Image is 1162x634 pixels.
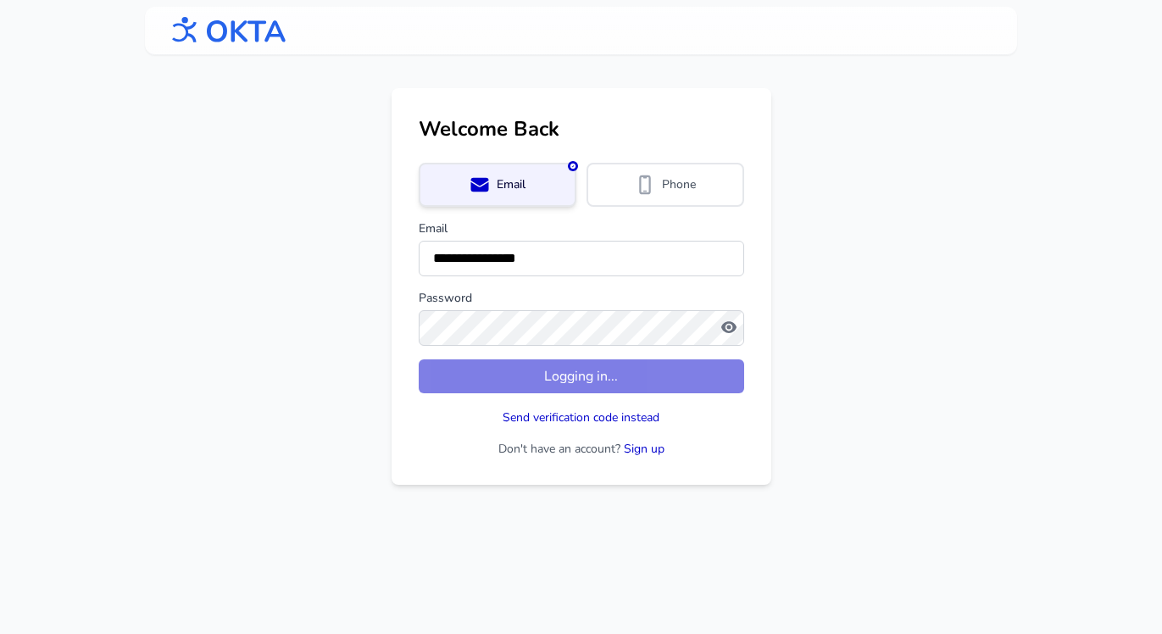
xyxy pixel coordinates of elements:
button: Logging in... [419,359,744,393]
button: Send verification code instead [503,409,659,426]
a: Sign up [624,441,664,457]
p: Don't have an account? [419,441,744,458]
span: Email [497,176,525,193]
h1: Welcome Back [419,115,744,142]
label: Password [419,290,744,307]
img: OKTA logo [165,8,287,53]
span: Phone [662,176,696,193]
label: Email [419,220,744,237]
